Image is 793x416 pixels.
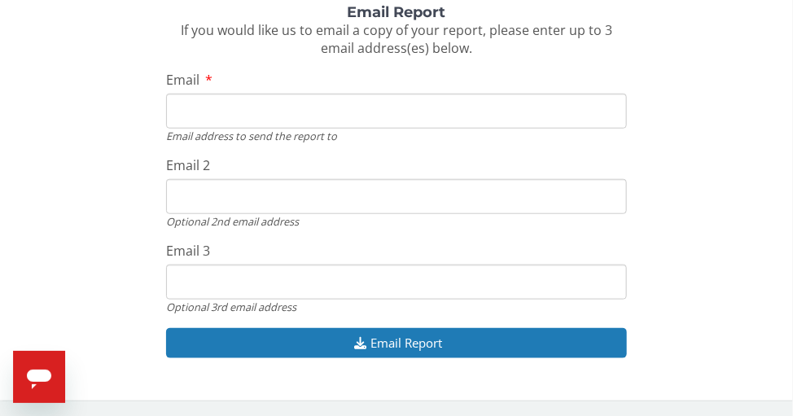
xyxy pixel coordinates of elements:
div: Email address to send the report to [166,129,627,143]
iframe: Button to launch messaging window, conversation in progress [13,351,65,403]
span: If you would like us to email a copy of your report, please enter up to 3 email address(es) below. [181,21,612,58]
button: Email Report [166,328,627,358]
strong: Email Report [347,3,445,21]
div: Optional 3rd email address [166,300,627,314]
span: Email 3 [166,242,210,260]
span: Email [166,71,199,89]
div: Optional 2nd email address [166,214,627,229]
span: Email 2 [166,156,210,174]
